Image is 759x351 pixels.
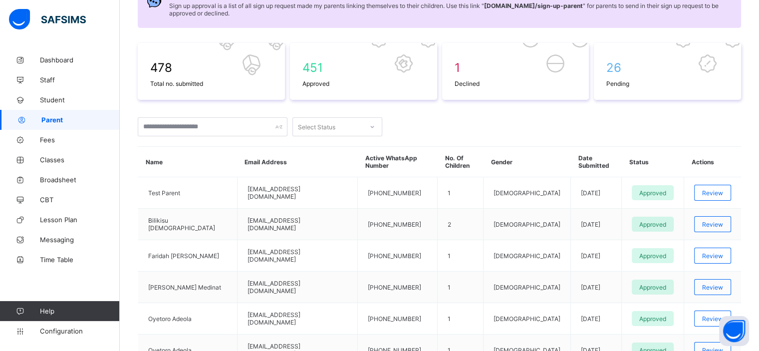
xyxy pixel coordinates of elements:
[358,147,438,177] th: Active WhatsApp Number
[237,240,358,272] td: [EMAIL_ADDRESS][DOMAIN_NAME]
[40,156,120,164] span: Classes
[138,177,238,209] td: Test Parent
[570,272,621,303] td: [DATE]
[41,116,120,124] span: Parent
[639,284,666,291] span: Approved
[621,147,684,177] th: Status
[570,177,621,209] td: [DATE]
[40,327,119,335] span: Configuration
[237,303,358,335] td: [EMAIL_ADDRESS][DOMAIN_NAME]
[702,252,723,260] span: Review
[40,216,120,224] span: Lesson Plan
[639,221,666,228] span: Approved
[138,303,238,335] td: Oyetoro Adeola
[40,196,120,204] span: CBT
[358,209,438,240] td: [PHONE_NUMBER]
[358,303,438,335] td: [PHONE_NUMBER]
[437,272,483,303] td: 1
[483,272,570,303] td: [DEMOGRAPHIC_DATA]
[639,252,666,260] span: Approved
[237,147,358,177] th: Email Address
[702,315,723,323] span: Review
[40,136,120,144] span: Fees
[639,315,666,323] span: Approved
[702,189,723,197] span: Review
[483,240,570,272] td: [DEMOGRAPHIC_DATA]
[358,240,438,272] td: [PHONE_NUMBER]
[40,176,120,184] span: Broadsheet
[138,240,238,272] td: Faridah [PERSON_NAME]
[483,303,570,335] td: [DEMOGRAPHIC_DATA]
[40,307,119,315] span: Help
[169,2,732,17] span: Sign up approval is a list of all sign up request made my parents linking themselves to their chi...
[437,303,483,335] td: 1
[302,80,425,87] span: Approved
[358,272,438,303] td: [PHONE_NUMBER]
[150,60,272,75] span: 478
[302,60,425,75] span: 451
[437,240,483,272] td: 1
[237,177,358,209] td: [EMAIL_ADDRESS][DOMAIN_NAME]
[40,256,120,264] span: Time Table
[237,209,358,240] td: [EMAIL_ADDRESS][DOMAIN_NAME]
[455,60,577,75] span: 1
[40,236,120,244] span: Messaging
[138,147,238,177] th: Name
[237,272,358,303] td: [EMAIL_ADDRESS][DOMAIN_NAME]
[606,60,729,75] span: 26
[570,303,621,335] td: [DATE]
[483,209,570,240] td: [DEMOGRAPHIC_DATA]
[437,177,483,209] td: 1
[138,209,238,240] td: Bilikisu [DEMOGRAPHIC_DATA]
[606,80,729,87] span: Pending
[40,56,120,64] span: Dashboard
[40,96,120,104] span: Student
[570,240,621,272] td: [DATE]
[9,9,86,30] img: safsims
[298,117,335,136] div: Select Status
[483,147,570,177] th: Gender
[684,147,741,177] th: Actions
[719,316,749,346] button: Open asap
[437,209,483,240] td: 2
[570,209,621,240] td: [DATE]
[455,80,577,87] span: Declined
[484,2,583,9] b: [DOMAIN_NAME] /sign-up-parent
[437,147,483,177] th: No. Of Children
[702,221,723,228] span: Review
[570,147,621,177] th: Date Submitted
[702,284,723,291] span: Review
[40,76,120,84] span: Staff
[639,189,666,197] span: Approved
[358,177,438,209] td: [PHONE_NUMBER]
[483,177,570,209] td: [DEMOGRAPHIC_DATA]
[138,272,238,303] td: [PERSON_NAME] Medinat
[150,80,272,87] span: Total no. submitted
